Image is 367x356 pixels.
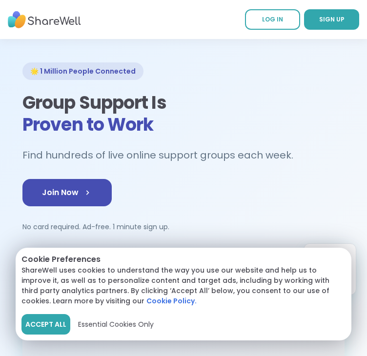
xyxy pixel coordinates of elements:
[304,9,359,30] a: SIGN UP
[22,147,304,163] h2: Find hundreds of live online support groups each week.
[319,15,345,23] span: SIGN UP
[8,6,81,33] img: ShareWell Nav Logo
[245,9,300,30] a: LOG IN
[21,265,346,306] p: ShareWell uses cookies to understand the way you use our website and help us to improve it, as we...
[146,296,197,306] a: Cookie Policy.
[22,179,112,206] a: Join Now
[22,62,143,80] div: 🌟 1 Million People Connected
[21,314,70,335] button: Accept All
[78,319,154,330] span: Essential Cookies Only
[22,112,153,137] span: Proven to Work
[262,15,283,23] span: LOG IN
[42,187,92,198] span: Join Now
[22,222,345,232] p: No card required. Ad-free. 1 minute sign up.
[21,254,346,265] p: Cookie Preferences
[25,319,66,330] span: Accept All
[22,92,345,136] h1: Group Support Is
